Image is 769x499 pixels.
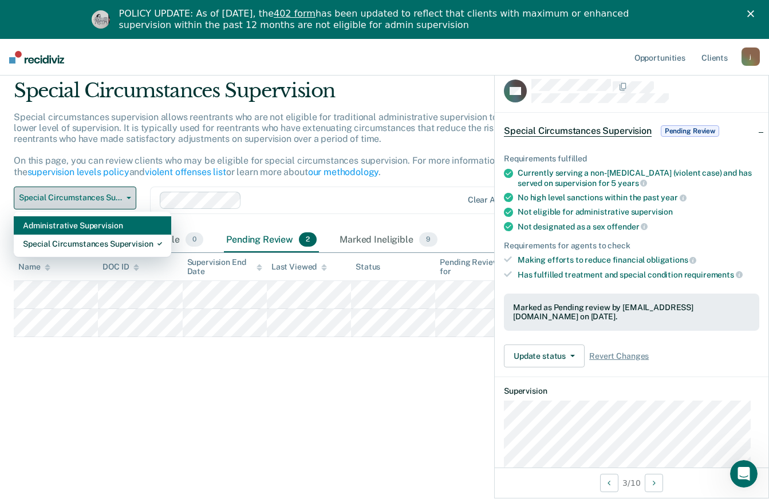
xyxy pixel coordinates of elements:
[308,167,379,177] a: our methodology
[187,258,262,277] div: Supervision End Date
[468,195,516,205] div: Clear agents
[589,351,649,361] span: Revert Changes
[513,303,750,322] div: Marked as Pending review by [EMAIL_ADDRESS][DOMAIN_NAME] on [DATE].
[518,207,759,217] div: Not eligible for administrative
[356,262,380,272] div: Status
[684,270,743,279] span: requirements
[631,207,673,216] span: supervision
[699,39,730,76] a: Clients
[518,255,759,265] div: Making efforts to reduce financial
[14,112,576,177] p: Special circumstances supervision allows reentrants who are not eligible for traditional administ...
[518,221,759,232] div: Not designated as a sex
[92,10,110,29] img: Profile image for Kim
[600,474,618,492] button: Previous Opportunity
[495,468,768,498] div: 3 / 10
[186,232,203,247] span: 0
[419,232,437,247] span: 9
[495,113,768,149] div: Special Circumstances SupervisionPending Review
[632,39,688,76] a: Opportunities
[27,167,129,177] a: supervision levels policy
[742,47,760,66] div: j
[299,232,317,247] span: 2
[145,167,226,177] a: violent offenses list
[102,262,139,272] div: DOC ID
[747,10,759,17] div: Close
[274,8,316,19] a: 402 form
[661,125,719,137] span: Pending Review
[518,168,759,188] div: Currently serving a non-[MEDICAL_DATA] (violent case) and has served on supervision for 5
[14,79,590,112] div: Special Circumstances Supervision
[440,258,515,277] div: Pending Review for
[119,8,660,31] div: POLICY UPDATE: As of [DATE], the has been updated to reflect that clients with maximum or enhance...
[23,235,162,253] div: Special Circumstances Supervision
[504,344,585,367] button: Update status
[504,386,759,396] dt: Supervision
[661,193,686,202] span: year
[337,228,440,253] div: Marked Ineligible
[224,228,319,253] div: Pending Review
[18,262,50,272] div: Name
[646,255,696,264] span: obligations
[504,125,652,137] span: Special Circumstances Supervision
[504,154,759,164] div: Requirements fulfilled
[607,222,648,231] span: offender
[504,241,759,251] div: Requirements for agents to check
[23,216,162,235] div: Administrative Supervision
[730,460,758,488] iframe: Intercom live chat
[618,179,647,188] span: years
[271,262,327,272] div: Last Viewed
[19,193,122,203] span: Special Circumstances Supervision
[518,270,759,280] div: Has fulfilled treatment and special condition
[645,474,663,492] button: Next Opportunity
[9,51,64,64] img: Recidiviz
[518,192,759,203] div: No high level sanctions within the past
